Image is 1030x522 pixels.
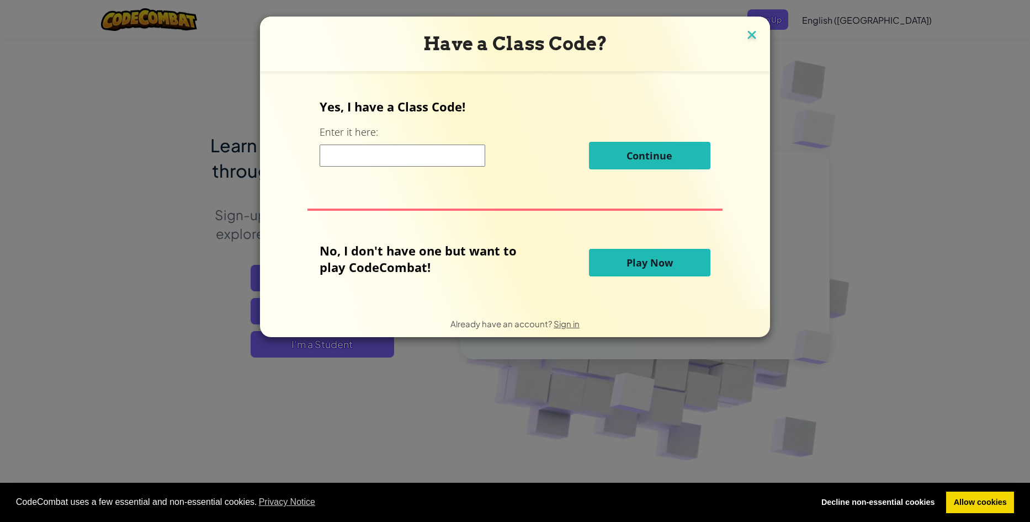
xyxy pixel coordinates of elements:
[423,33,607,55] span: Have a Class Code?
[320,98,710,115] p: Yes, I have a Class Code!
[627,149,672,162] span: Continue
[589,142,710,169] button: Continue
[320,125,378,139] label: Enter it here:
[257,494,317,510] a: learn more about cookies
[946,492,1014,514] a: allow cookies
[814,492,942,514] a: deny cookies
[554,318,580,329] a: Sign in
[16,494,805,510] span: CodeCombat uses a few essential and non-essential cookies.
[450,318,554,329] span: Already have an account?
[627,256,673,269] span: Play Now
[320,242,533,275] p: No, I don't have one but want to play CodeCombat!
[589,249,710,276] button: Play Now
[745,28,759,44] img: close icon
